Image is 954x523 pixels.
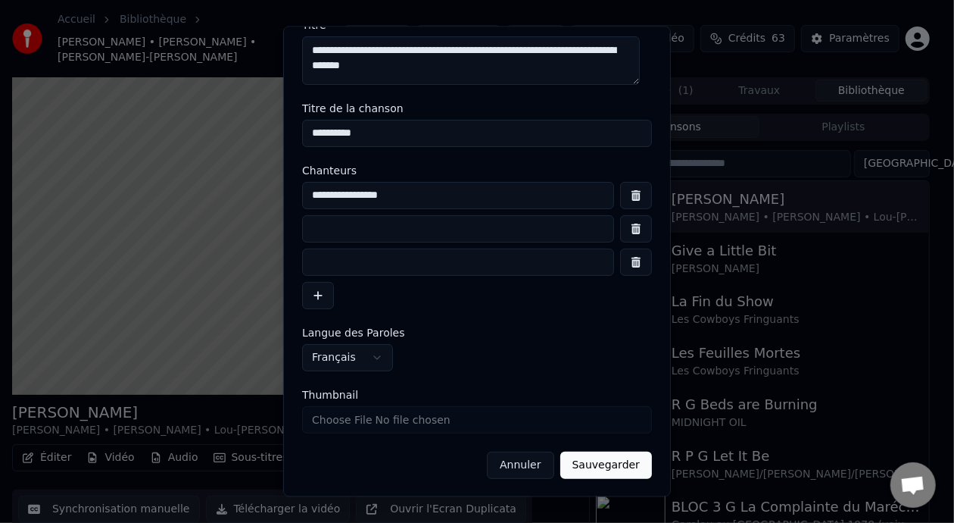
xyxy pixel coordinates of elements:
[487,451,553,478] button: Annuler
[302,389,358,399] span: Thumbnail
[302,327,405,337] span: Langue des Paroles
[560,451,652,478] button: Sauvegarder
[302,20,652,30] label: Titre
[302,164,652,175] label: Chanteurs
[302,102,652,113] label: Titre de la chanson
